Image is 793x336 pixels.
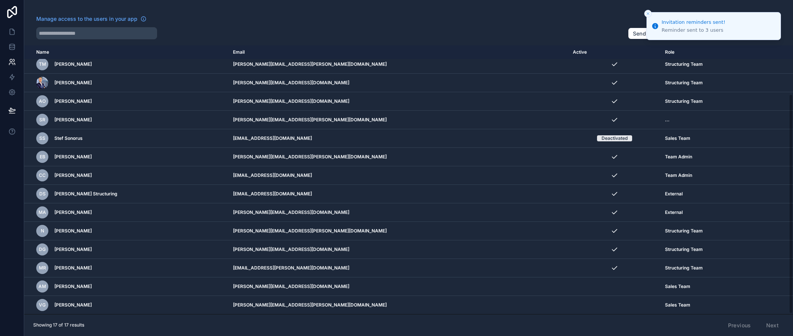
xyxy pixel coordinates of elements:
span: EB [40,154,45,160]
span: Structuring Team [665,265,703,271]
span: [PERSON_NAME] [54,209,92,215]
span: Structuring Team [665,80,703,86]
span: Structuring Team [665,61,703,67]
span: VG [39,302,46,308]
td: [PERSON_NAME][EMAIL_ADDRESS][PERSON_NAME][DOMAIN_NAME] [228,148,568,166]
td: [PERSON_NAME][EMAIL_ADDRESS][DOMAIN_NAME] [228,277,568,296]
td: [PERSON_NAME][EMAIL_ADDRESS][DOMAIN_NAME] [228,203,568,222]
td: [EMAIL_ADDRESS][PERSON_NAME][DOMAIN_NAME] [228,259,568,277]
span: Sales Team [665,135,690,141]
div: Deactivated [602,135,628,141]
span: [PERSON_NAME] [54,283,92,290]
span: DG [39,246,46,252]
span: DS [39,191,46,197]
span: Team Admin [665,154,692,160]
td: [PERSON_NAME][EMAIL_ADDRESS][DOMAIN_NAME] [228,74,568,92]
th: Email [228,45,568,59]
span: [PERSON_NAME] Structuring [54,191,117,197]
span: [PERSON_NAME] [54,80,92,86]
span: [PERSON_NAME] [54,246,92,252]
td: [PERSON_NAME][EMAIL_ADDRESS][PERSON_NAME][DOMAIN_NAME] [228,296,568,314]
div: Reminder sent to 3 users [662,27,725,34]
span: Structuring Team [665,228,703,234]
span: AO [39,98,46,104]
td: [EMAIL_ADDRESS][DOMAIN_NAME] [228,185,568,203]
span: CC [39,172,46,178]
span: TM [39,61,46,67]
th: Name [24,45,228,59]
span: SS [39,135,45,141]
span: MR [39,265,46,271]
span: Structuring Team [665,246,703,252]
span: [PERSON_NAME] [54,98,92,104]
button: Close toast [644,10,652,17]
span: Stef Sonorus [54,135,83,141]
span: [PERSON_NAME] [54,117,92,123]
span: Structuring Team [665,98,703,104]
td: [PERSON_NAME][EMAIL_ADDRESS][PERSON_NAME][DOMAIN_NAME] [228,111,568,129]
span: [PERSON_NAME] [54,228,92,234]
span: [PERSON_NAME] [54,154,92,160]
span: [PERSON_NAME] [54,61,92,67]
span: AM [39,283,46,290]
span: Manage access to the users in your app [36,15,137,23]
span: External [665,209,683,215]
span: Showing 17 of 17 results [33,322,84,328]
td: [PERSON_NAME][EMAIL_ADDRESS][PERSON_NAME][DOMAIN_NAME] [228,55,568,74]
td: [EMAIL_ADDRESS][DOMAIN_NAME] [228,129,568,148]
span: [PERSON_NAME] [54,172,92,178]
div: Invitation reminders sent! [662,19,725,26]
span: SR [39,117,45,123]
a: Manage access to the users in your app [36,15,147,23]
span: MA [39,209,46,215]
div: scrollable content [24,45,793,314]
td: [PERSON_NAME][EMAIL_ADDRESS][PERSON_NAME][DOMAIN_NAME] [228,222,568,240]
td: [EMAIL_ADDRESS][DOMAIN_NAME] [228,166,568,185]
th: Active [568,45,660,59]
th: Role [660,45,758,59]
td: [PERSON_NAME][EMAIL_ADDRESS][DOMAIN_NAME] [228,240,568,259]
td: [PERSON_NAME][EMAIL_ADDRESS][DOMAIN_NAME] [228,92,568,111]
span: Sales Team [665,302,690,308]
span: ... [665,117,670,123]
span: [PERSON_NAME] [54,265,92,271]
span: Sales Team [665,283,690,290]
span: Team Admin [665,172,692,178]
span: N [41,228,44,234]
span: [PERSON_NAME] [54,302,92,308]
button: Send invite [PERSON_NAME] [628,28,714,40]
span: External [665,191,683,197]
